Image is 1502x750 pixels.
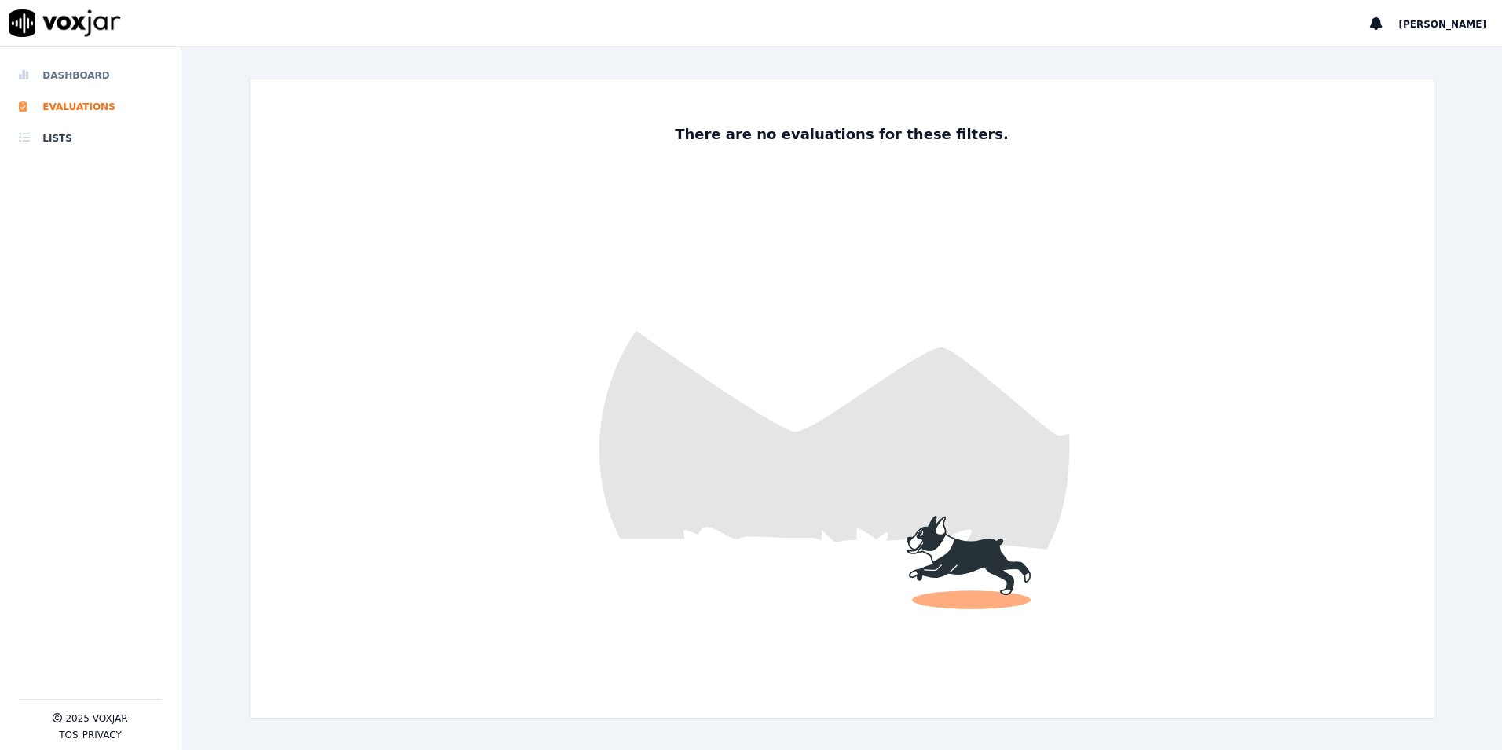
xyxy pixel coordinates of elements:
p: There are no evaluations for these filters. [669,123,1015,145]
p: 2025 Voxjar [65,712,127,725]
button: Privacy [82,729,122,741]
a: Dashboard [19,60,162,91]
img: voxjar logo [9,9,121,37]
span: [PERSON_NAME] [1398,19,1486,30]
a: Lists [19,123,162,154]
button: TOS [59,729,78,741]
img: fun dog [250,79,1434,718]
button: [PERSON_NAME] [1398,14,1502,33]
a: Evaluations [19,91,162,123]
